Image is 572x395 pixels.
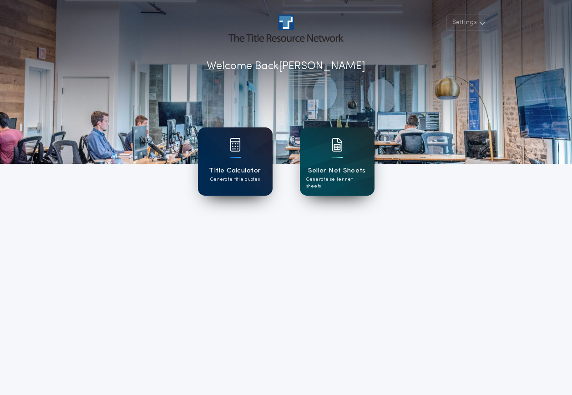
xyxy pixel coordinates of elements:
h1: Seller Net Sheets [308,166,366,176]
img: card icon [230,138,241,152]
p: Generate title quotes [210,176,260,183]
a: card iconTitle CalculatorGenerate title quotes [198,127,273,196]
button: Settings [446,15,489,31]
img: card icon [332,138,343,152]
p: Welcome Back [PERSON_NAME] [207,58,365,75]
a: card iconSeller Net SheetsGenerate seller net sheets [300,127,375,196]
h1: Title Calculator [209,166,261,176]
p: Generate seller net sheets [306,176,368,190]
img: account-logo [228,15,343,42]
